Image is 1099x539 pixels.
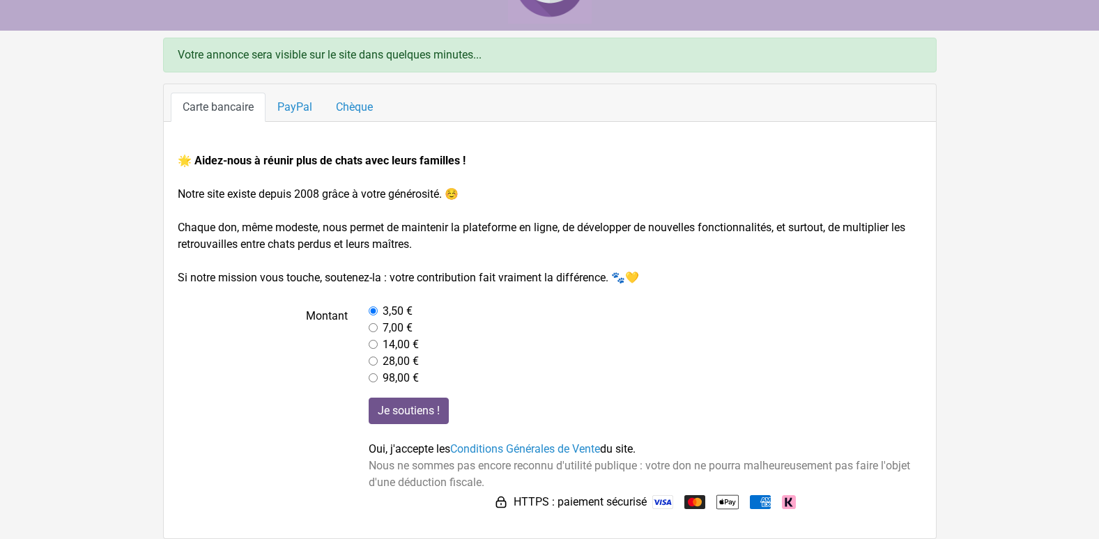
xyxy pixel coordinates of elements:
img: American Express [750,495,771,509]
label: 3,50 € [383,303,413,320]
form: Notre site existe depuis 2008 grâce à votre générosité. ☺️ Chaque don, même modeste, nous permet ... [178,153,922,513]
img: Apple Pay [716,491,739,513]
a: Conditions Générales de Vente [450,442,600,455]
span: Nous ne sommes pas encore reconnu d'utilité publique : votre don ne pourra malheureusement pas fa... [369,459,910,489]
img: Visa [652,495,673,509]
a: PayPal [266,93,324,122]
img: Mastercard [684,495,705,509]
span: HTTPS : paiement sécurisé [514,494,647,510]
label: 14,00 € [383,336,419,353]
label: 98,00 € [383,370,419,386]
div: Votre annonce sera visible sur le site dans quelques minutes... [163,38,937,72]
img: Klarna [782,495,796,509]
span: Oui, j'accepte les du site. [369,442,636,455]
img: HTTPS : paiement sécurisé [494,495,508,509]
a: Carte bancaire [171,93,266,122]
input: Je soutiens ! [369,398,449,424]
a: Chèque [324,93,385,122]
label: 7,00 € [383,320,413,336]
label: 28,00 € [383,353,419,370]
strong: 🌟 Aidez-nous à réunir plus de chats avec leurs familles ! [178,154,466,167]
label: Montant [167,303,359,386]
